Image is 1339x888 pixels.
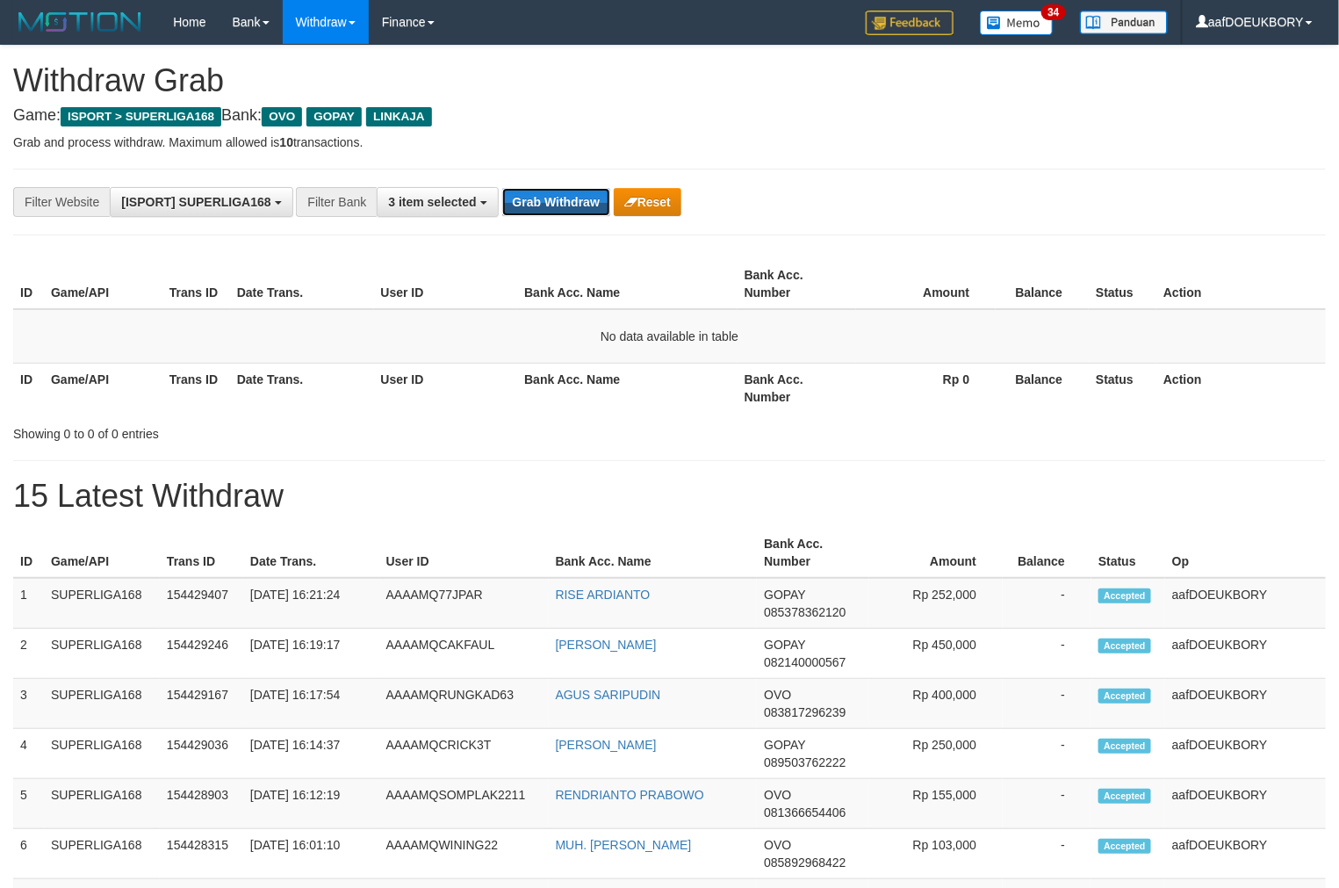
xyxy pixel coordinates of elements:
[614,188,681,216] button: Reset
[764,655,846,669] span: Copy 082140000567 to clipboard
[279,135,293,149] strong: 10
[366,107,432,126] span: LINKAJA
[764,688,791,702] span: OVO
[869,578,1003,629] td: Rp 252,000
[379,528,549,578] th: User ID
[1091,528,1165,578] th: Status
[44,779,160,829] td: SUPERLIGA168
[160,629,243,679] td: 154429246
[1089,363,1156,413] th: Status
[13,578,44,629] td: 1
[556,688,661,702] a: AGUS SARIPUDIN
[13,629,44,679] td: 2
[856,259,997,309] th: Amount
[162,259,230,309] th: Trans ID
[1165,679,1326,729] td: aafDOEUKBORY
[379,779,549,829] td: AAAAMQSOMPLAK2211
[1003,528,1091,578] th: Balance
[556,638,657,652] a: [PERSON_NAME]
[160,729,243,779] td: 154429036
[1098,588,1151,603] span: Accepted
[1098,739,1151,754] span: Accepted
[13,134,1326,151] p: Grab and process withdraw. Maximum allowed is transactions.
[1003,629,1091,679] td: -
[44,528,160,578] th: Game/API
[243,779,379,829] td: [DATE] 16:12:19
[1041,4,1065,20] span: 34
[1003,829,1091,879] td: -
[296,187,377,217] div: Filter Bank
[243,829,379,879] td: [DATE] 16:01:10
[13,418,544,443] div: Showing 0 to 0 of 0 entries
[13,9,147,35] img: MOTION_logo.png
[160,679,243,729] td: 154429167
[517,259,738,309] th: Bank Acc. Name
[764,805,846,819] span: Copy 081366654406 to clipboard
[13,259,44,309] th: ID
[502,188,610,216] button: Grab Withdraw
[13,729,44,779] td: 4
[44,259,162,309] th: Game/API
[1089,259,1156,309] th: Status
[306,107,362,126] span: GOPAY
[1098,839,1151,854] span: Accepted
[869,528,1003,578] th: Amount
[13,107,1326,125] h4: Game: Bank:
[1165,729,1326,779] td: aafDOEUKBORY
[13,187,110,217] div: Filter Website
[1003,729,1091,779] td: -
[856,363,997,413] th: Rp 0
[44,679,160,729] td: SUPERLIGA168
[243,679,379,729] td: [DATE] 16:17:54
[13,363,44,413] th: ID
[1156,363,1326,413] th: Action
[243,629,379,679] td: [DATE] 16:19:17
[764,838,791,852] span: OVO
[869,729,1003,779] td: Rp 250,000
[160,829,243,879] td: 154428315
[110,187,292,217] button: [ISPORT] SUPERLIGA168
[160,528,243,578] th: Trans ID
[374,363,518,413] th: User ID
[230,363,374,413] th: Date Trans.
[869,779,1003,829] td: Rp 155,000
[1165,629,1326,679] td: aafDOEUKBORY
[764,755,846,769] span: Copy 089503762222 to clipboard
[262,107,302,126] span: OVO
[1003,578,1091,629] td: -
[162,363,230,413] th: Trans ID
[379,629,549,679] td: AAAAMQCAKFAUL
[374,259,518,309] th: User ID
[1098,689,1151,704] span: Accepted
[44,729,160,779] td: SUPERLIGA168
[1165,829,1326,879] td: aafDOEUKBORY
[1003,779,1091,829] td: -
[1098,639,1151,653] span: Accepted
[764,605,846,619] span: Copy 085378362120 to clipboard
[243,578,379,629] td: [DATE] 16:21:24
[13,779,44,829] td: 5
[243,528,379,578] th: Date Trans.
[13,528,44,578] th: ID
[44,629,160,679] td: SUPERLIGA168
[869,629,1003,679] td: Rp 450,000
[1156,259,1326,309] th: Action
[379,578,549,629] td: AAAAMQ77JPAR
[556,788,704,802] a: RENDRIANTO PRABOWO
[764,738,805,752] span: GOPAY
[379,679,549,729] td: AAAAMQRUNGKAD63
[738,259,856,309] th: Bank Acc. Number
[230,259,374,309] th: Date Trans.
[869,829,1003,879] td: Rp 103,000
[556,588,651,602] a: RISE ARDIANTO
[13,829,44,879] td: 6
[379,729,549,779] td: AAAAMQCRICK3T
[764,856,846,870] span: Copy 085892968422 to clipboard
[866,11,954,35] img: Feedback.jpg
[869,679,1003,729] td: Rp 400,000
[13,63,1326,98] h1: Withdraw Grab
[996,259,1089,309] th: Balance
[160,578,243,629] td: 154429407
[517,363,738,413] th: Bank Acc. Name
[1003,679,1091,729] td: -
